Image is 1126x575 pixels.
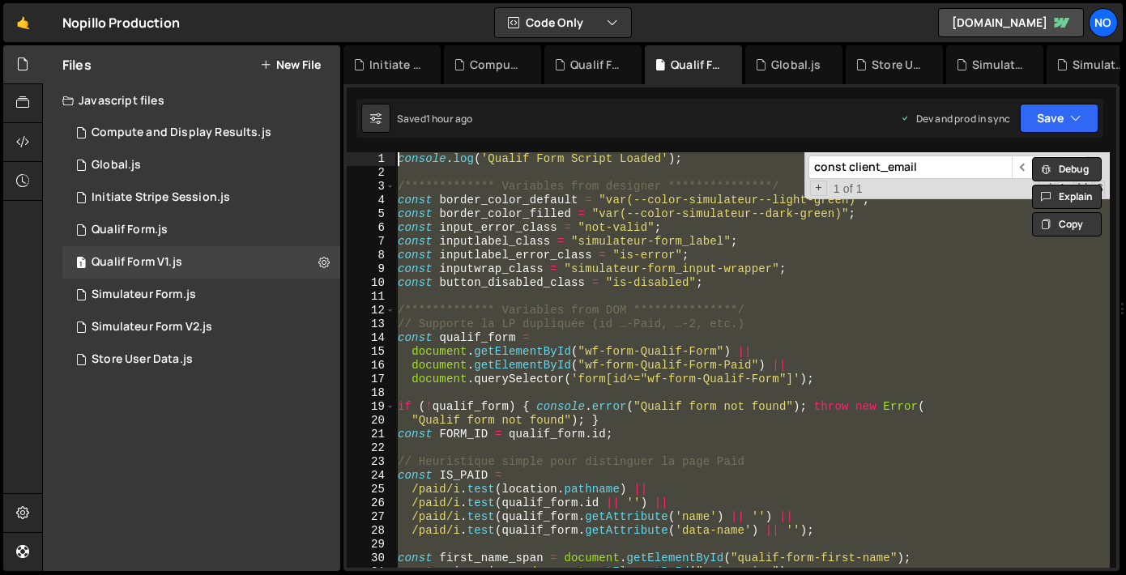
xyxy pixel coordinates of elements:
div: 8072/17751.js [62,149,340,181]
div: 8072/16345.js [62,214,340,246]
div: 30 [347,552,395,565]
div: 27 [347,510,395,524]
div: Simulateur Form V2.js [1073,57,1124,73]
div: 5 [347,207,395,221]
button: Save [1020,104,1098,133]
div: 1 [347,152,395,166]
div: 26 [347,496,395,510]
div: Javascript files [43,84,340,117]
div: 6 [347,221,395,235]
div: 24 [347,469,395,483]
div: 8072/18527.js [62,343,340,376]
div: Initiate Stripe Session.js [369,57,421,73]
div: Store User Data.js [872,57,923,73]
div: 8072/18519.js [62,181,340,214]
div: Simulateur Form.js [972,57,1024,73]
div: 18 [347,386,395,400]
div: 13 [347,317,395,331]
div: Dev and prod in sync [900,112,1010,126]
div: 21 [347,428,395,441]
span: ​ [1012,155,1034,179]
button: Debug [1032,157,1102,181]
a: No [1089,8,1118,37]
div: Saved [397,112,472,126]
a: 🤙 [3,3,43,42]
div: 15 [347,345,395,359]
div: 2 [347,166,395,180]
span: 1 [76,258,86,270]
div: 8072/34048.js [62,246,340,279]
div: 1 hour ago [426,112,473,126]
div: Global.js [92,158,141,172]
div: 8072/17720.js [62,311,340,343]
div: 11 [347,290,395,304]
div: 25 [347,483,395,496]
div: Simulateur Form V2.js [92,320,212,334]
div: 28 [347,524,395,538]
div: 7 [347,235,395,249]
div: Qualif Form.js [570,57,622,73]
div: 16 [347,359,395,373]
div: 8072/18732.js [62,117,340,149]
div: 19 [347,400,395,414]
button: New File [260,58,321,71]
div: 8 [347,249,395,262]
div: Qualif Form V1.js [671,57,723,73]
div: Initiate Stripe Session.js [92,190,230,205]
div: 17 [347,373,395,386]
h2: Files [62,56,92,74]
div: 12 [347,304,395,317]
div: 9 [347,262,395,276]
a: [DOMAIN_NAME] [938,8,1084,37]
div: 3 [347,180,395,194]
div: Nopillo Production [62,13,180,32]
div: Compute and Display Results.js [470,57,522,73]
div: Store User Data.js [92,352,193,367]
div: 4 [347,194,395,207]
div: 14 [347,331,395,345]
div: Simulateur Form.js [92,287,196,302]
button: Explain [1032,185,1102,209]
div: 10 [347,276,395,290]
div: Global.js [771,57,821,73]
div: Compute and Display Results.js [92,126,271,140]
input: Search for [808,155,1012,179]
div: 8072/16343.js [62,279,340,311]
div: 20 [347,414,395,428]
div: 29 [347,538,395,552]
div: Qualif Form V1.js [92,255,182,270]
span: Toggle Replace mode [810,181,827,196]
button: Code Only [495,8,631,37]
button: Copy [1032,212,1102,236]
div: 23 [347,455,395,469]
div: 22 [347,441,395,455]
div: Qualif Form.js [92,223,168,237]
span: 1 of 1 [827,182,869,196]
